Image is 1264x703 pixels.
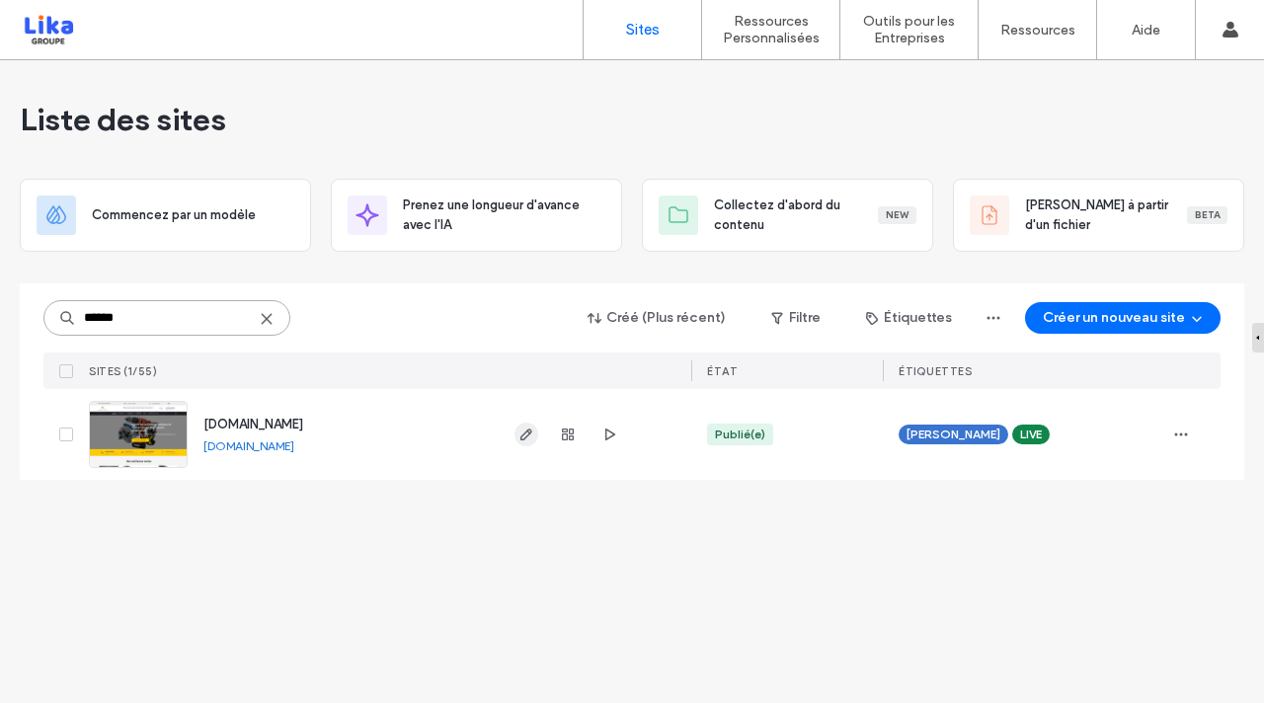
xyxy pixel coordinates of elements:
span: [PERSON_NAME] à partir d'un fichier [1025,195,1187,235]
div: [PERSON_NAME] à partir d'un fichierBeta [953,179,1244,252]
div: New [878,206,916,224]
a: [DOMAIN_NAME] [203,417,303,431]
span: Commencez par un modèle [92,205,256,225]
span: LIVE [1020,426,1042,443]
span: ÉTAT [707,364,738,378]
label: Ressources Personnalisées [702,13,839,46]
button: Filtre [751,302,840,334]
span: Prenez une longueur d'avance avec l'IA [403,195,605,235]
div: Beta [1187,206,1227,224]
a: [DOMAIN_NAME] [203,438,294,453]
label: Aide [1132,22,1160,39]
div: Publié(e) [715,426,765,443]
span: Liste des sites [20,100,226,139]
button: Créé (Plus récent) [571,302,744,334]
button: Étiquettes [848,302,970,334]
span: [PERSON_NAME] [907,426,1000,443]
span: Aide [45,14,85,32]
div: Commencez par un modèle [20,179,311,252]
label: Sites [626,21,660,39]
span: SITES (1/55) [89,364,157,378]
label: Ressources [1000,22,1075,39]
div: Prenez une longueur d'avance avec l'IA [331,179,622,252]
button: Créer un nouveau site [1025,302,1221,334]
span: Collectez d'abord du contenu [714,195,878,235]
div: Collectez d'abord du contenuNew [642,179,933,252]
span: ÉTIQUETTES [899,364,972,378]
label: Outils pour les Entreprises [840,13,978,46]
